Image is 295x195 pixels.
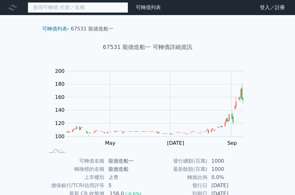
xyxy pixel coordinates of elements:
td: 龍德造船一 [105,157,148,165]
tspan: May [105,140,115,146]
input: 搜尋可轉債 代號／名稱 [28,2,128,13]
td: [DATE] [208,181,251,190]
a: 可轉債列表 [42,26,67,32]
td: 轉換標的名稱 [45,165,105,173]
td: 擔保銀行/TCRI信用評等 [45,181,105,190]
h1: 67531 龍德造船一 可轉債詳細資訊 [37,43,258,51]
tspan: 140 [55,107,65,113]
tspan: 200 [55,68,65,74]
tspan: 120 [55,120,65,126]
td: 上市 [105,173,148,181]
li: 67531 龍德造船一 [71,25,113,33]
tspan: Sep [227,140,237,146]
a: 登入／註冊 [255,3,290,13]
g: Chart [52,68,253,146]
tspan: 160 [55,94,65,100]
td: 最新餘額(百萬) [148,165,208,173]
tspan: 100 [55,133,65,139]
td: 發行日 [148,181,208,190]
td: 轉換比例 [148,173,208,181]
td: 龍德造船 [105,165,148,173]
td: 發行總額(百萬) [148,157,208,165]
li: › [42,25,69,33]
td: 0.0% [208,173,251,181]
tspan: [DATE] [167,140,184,146]
td: 1000 [208,157,251,165]
td: 5 [105,181,148,190]
td: 上市櫃別 [45,173,105,181]
a: 可轉債列表 [136,4,161,10]
td: 1000 [208,165,251,173]
tspan: 180 [55,81,65,87]
td: 可轉債名稱 [45,157,105,165]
